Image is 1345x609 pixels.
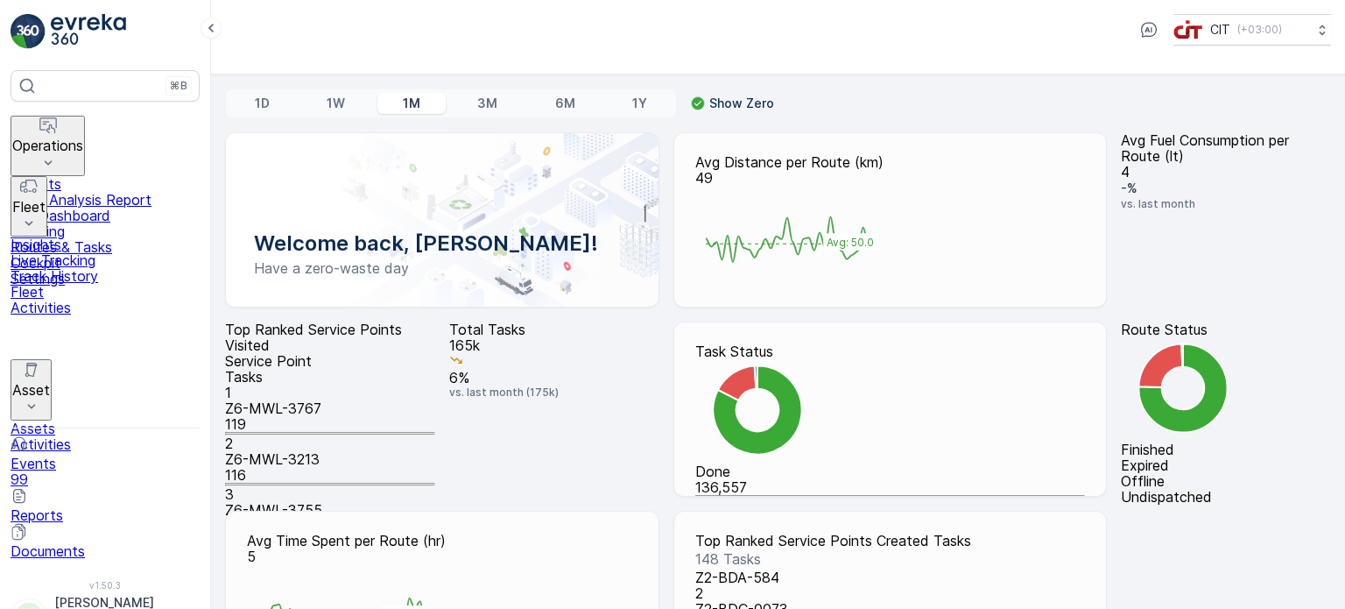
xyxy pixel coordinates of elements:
[695,569,779,586] span: Z2-BDA-584
[225,486,435,502] p: 3
[327,95,345,112] p: 1W
[11,252,200,268] a: Live Tracking
[1121,322,1331,337] p: Route Status
[51,14,126,49] img: logo_light-DOdMpM7g.png
[449,337,659,353] p: 165k
[225,369,435,385] p: Tasks
[449,370,659,386] p: 6%
[11,176,47,237] button: Fleet
[11,543,200,559] p: Documents
[477,95,497,112] p: 3M
[225,400,435,416] p: Z6-MWL-3767
[225,353,435,369] p: Service Point
[11,268,200,284] a: Track History
[1121,132,1331,164] p: Avg Fuel Consumption per Route (lt)
[225,322,435,353] p: Top Ranked Service Points Visited
[225,451,435,467] p: Z6-MWL-3213
[11,456,200,471] p: Events
[247,533,637,549] p: Avg Time Spent per Route (hr)
[11,439,200,487] a: Events99
[695,464,1086,479] p: Done
[1173,14,1331,46] button: CIT(+03:00)
[254,230,630,258] p: Welcome back, [PERSON_NAME]!
[695,549,1086,570] p: 148 Tasks
[11,359,52,420] button: Asset
[1121,489,1331,505] p: Undispatched
[1121,197,1331,211] p: vs. last month
[225,467,435,483] p: 116
[11,507,200,523] p: Reports
[12,199,46,215] p: Fleet
[695,533,1086,549] p: Top Ranked Service Points Created Tasks
[11,300,200,315] a: Activities
[12,138,83,153] p: Operations
[1237,23,1282,37] p: ( +03:00 )
[11,421,200,436] a: Assets
[695,479,1086,495] p: 136,557
[1173,20,1203,39] img: cit-logo_pOk6rL0.png
[632,95,647,112] p: 1Y
[555,95,575,112] p: 6M
[225,385,435,400] p: 1
[449,322,659,337] p: Total Tasks
[225,416,435,432] p: 119
[11,14,46,49] img: logo
[11,116,85,176] button: Operations
[695,170,1086,186] p: 49
[170,79,187,93] p: ⌘B
[449,386,659,400] p: vs. last month (175k)
[695,343,1086,359] p: Task Status
[695,585,1086,601] p: 2
[11,471,200,487] p: 99
[1210,21,1230,39] p: CIT
[1121,457,1331,473] p: Expired
[1121,442,1331,457] p: Finished
[11,237,200,252] a: Insights
[403,95,420,112] p: 1M
[255,95,270,112] p: 1D
[695,154,1086,170] p: Avg Distance per Route (km)
[1121,473,1331,489] p: Offline
[709,95,774,112] p: Show Zero
[11,284,200,300] a: Fleet
[1121,164,1331,180] p: 4
[12,382,50,398] p: Asset
[11,491,200,523] a: Reports
[225,436,435,451] p: 2
[11,580,200,591] span: v 1.50.3
[247,549,637,564] p: 5
[254,258,630,279] p: Have a zero-waste day
[11,527,200,559] a: Documents
[225,502,435,518] p: Z6-MWL-3755
[1121,180,1331,197] p: -%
